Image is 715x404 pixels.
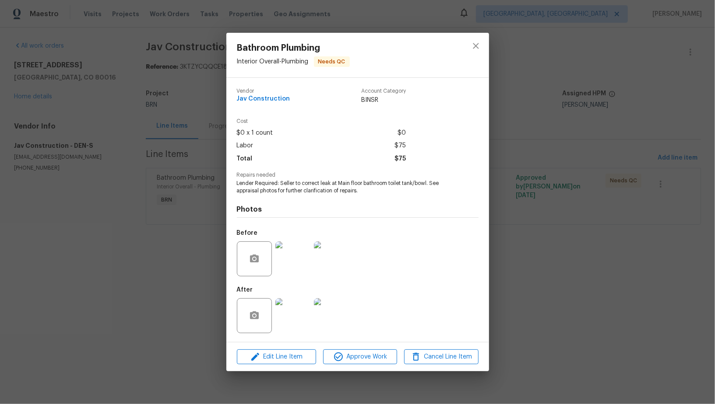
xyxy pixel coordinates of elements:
[237,118,406,124] span: Cost
[326,352,394,362] span: Approve Work
[361,88,406,94] span: Account Category
[237,349,316,365] button: Edit Line Item
[465,35,486,56] button: close
[407,352,475,362] span: Cancel Line Item
[237,59,309,65] span: Interior Overall - Plumbing
[237,139,254,152] span: Labor
[237,88,290,94] span: Vendor
[237,96,290,102] span: Jav Construction
[398,127,406,139] span: $0
[394,139,406,152] span: $75
[237,205,479,214] h4: Photos
[394,153,406,165] span: $75
[323,349,397,365] button: Approve Work
[361,96,406,104] span: BINSR
[237,127,273,139] span: $0 x 1 count
[237,43,350,53] span: Bathroom Plumbing
[237,287,253,293] h5: After
[404,349,478,365] button: Cancel Line Item
[237,230,258,236] h5: Before
[240,352,313,362] span: Edit Line Item
[237,180,454,195] span: Lender Required: Seller to correct leak at Main floor bathroom toilet tank/bowl. See appraisal ph...
[237,153,253,165] span: Total
[315,57,349,66] span: Needs QC
[237,172,479,178] span: Repairs needed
